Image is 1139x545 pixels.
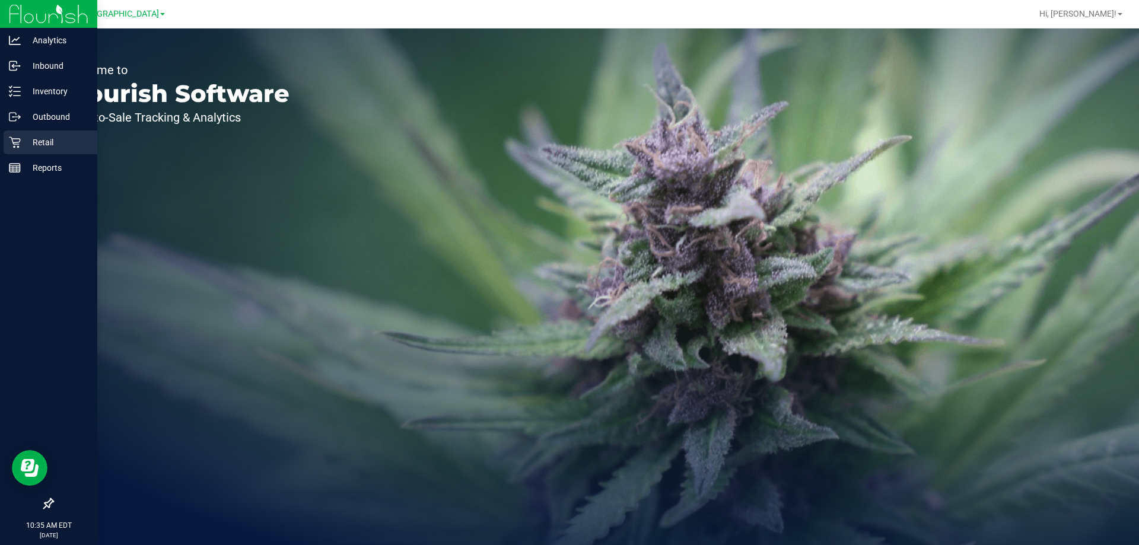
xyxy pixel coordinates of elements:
[21,59,92,73] p: Inbound
[9,136,21,148] inline-svg: Retail
[78,9,159,19] span: [GEOGRAPHIC_DATA]
[64,111,289,123] p: Seed-to-Sale Tracking & Analytics
[5,531,92,540] p: [DATE]
[1039,9,1116,18] span: Hi, [PERSON_NAME]!
[21,84,92,98] p: Inventory
[21,33,92,47] p: Analytics
[12,450,47,486] iframe: Resource center
[5,520,92,531] p: 10:35 AM EDT
[21,110,92,124] p: Outbound
[64,64,289,76] p: Welcome to
[9,162,21,174] inline-svg: Reports
[9,34,21,46] inline-svg: Analytics
[21,161,92,175] p: Reports
[9,111,21,123] inline-svg: Outbound
[9,85,21,97] inline-svg: Inventory
[21,135,92,149] p: Retail
[9,60,21,72] inline-svg: Inbound
[64,82,289,106] p: Flourish Software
